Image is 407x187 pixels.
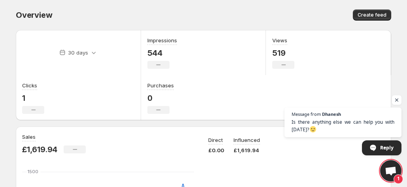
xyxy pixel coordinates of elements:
p: £1,619.94 [234,146,260,154]
p: Direct [208,136,223,144]
span: Overview [16,10,52,20]
p: £1,619.94 [22,145,57,154]
p: 30 days [68,49,88,57]
p: 519 [272,48,294,58]
span: Create feed [358,12,386,18]
span: Reply [380,141,394,155]
span: Message from [292,112,321,116]
a: Open chat [380,160,401,181]
h3: Clicks [22,81,37,89]
h3: Impressions [147,36,177,44]
p: Influenced [234,136,260,144]
span: 1 [394,174,403,184]
h3: Sales [22,133,36,141]
span: Is there anything else we can help you with [DATE]? [292,118,394,133]
span: Dhanesh [322,112,341,116]
h3: Purchases [147,81,174,89]
p: 544 [147,48,177,58]
text: 1500 [28,169,38,174]
h3: Views [272,36,287,44]
button: Create feed [353,9,391,21]
p: 1 [22,93,44,103]
p: 0 [147,93,174,103]
p: £0.00 [208,146,224,154]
